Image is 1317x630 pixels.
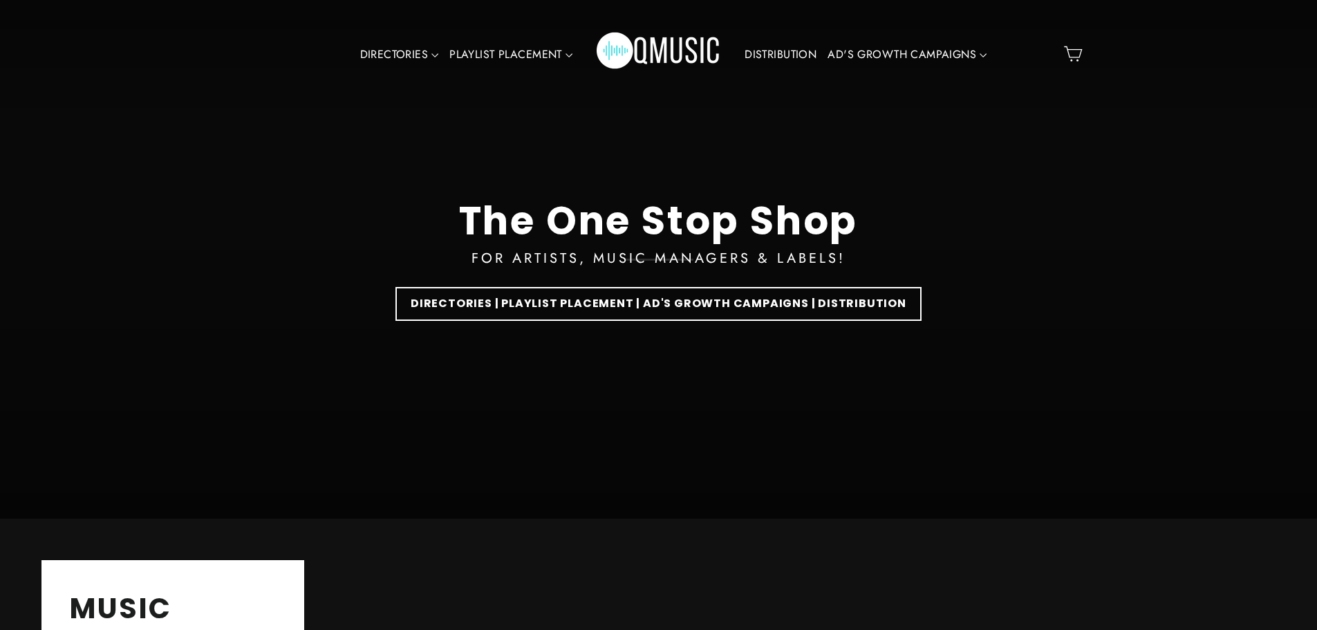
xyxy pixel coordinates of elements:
[444,39,578,71] a: PLAYLIST PLACEMENT
[822,39,992,71] a: AD'S GROWTH CAMPAIGNS
[311,14,1007,95] div: Primary
[597,23,721,85] img: Q Music Promotions
[395,287,922,321] a: DIRECTORIES | PLAYLIST PLACEMENT | AD'S GROWTH CAMPAIGNS | DISTRIBUTION
[459,198,859,244] div: The One Stop Shop
[355,39,445,71] a: DIRECTORIES
[739,39,822,71] a: DISTRIBUTION
[471,248,845,270] div: FOR ARTISTS, MUSIC MANAGERS & LABELS!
